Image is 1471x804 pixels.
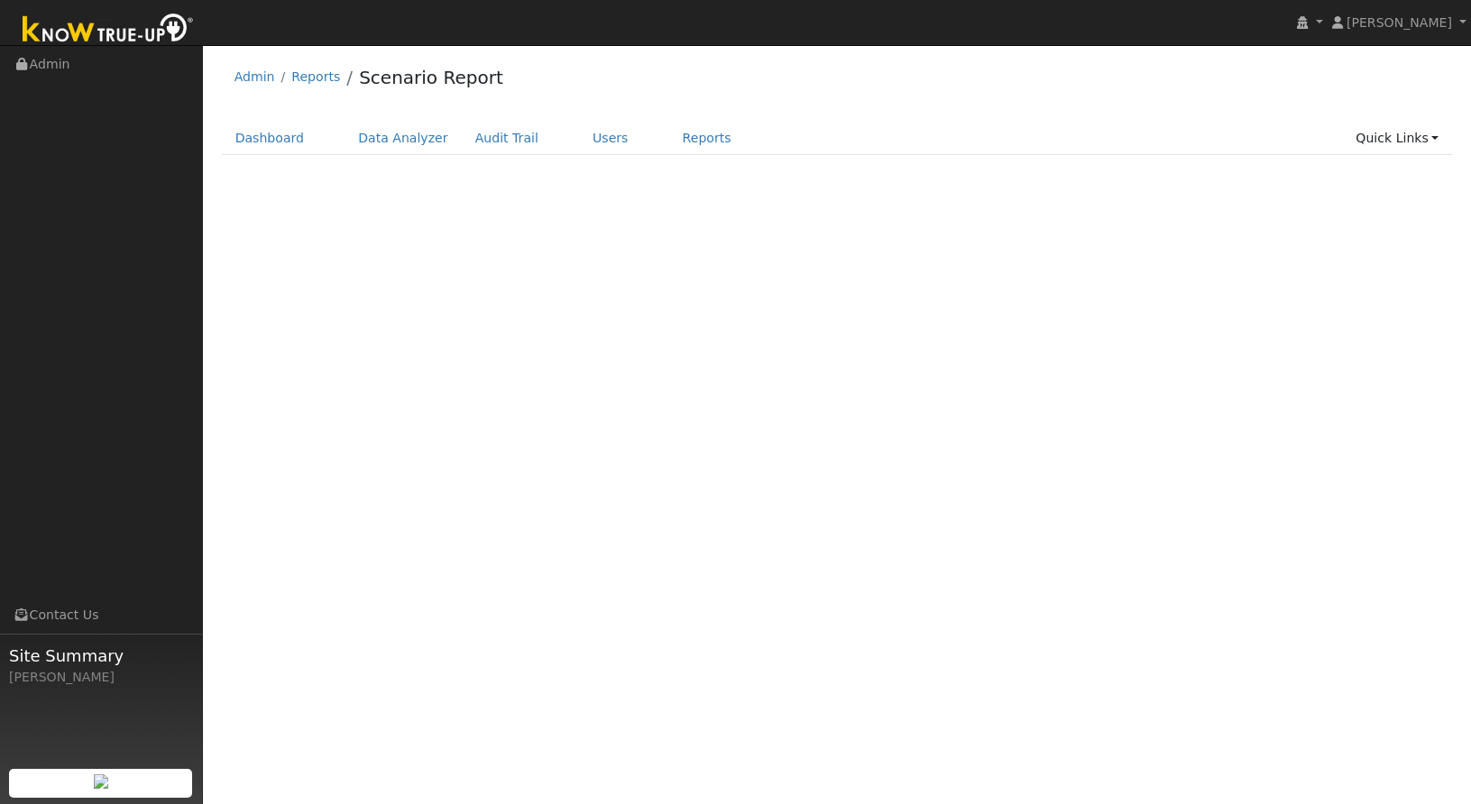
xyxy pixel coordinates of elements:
[1347,15,1452,30] span: [PERSON_NAME]
[359,67,503,88] a: Scenario Report
[669,122,745,155] a: Reports
[291,69,340,84] a: Reports
[234,69,275,84] a: Admin
[94,774,108,789] img: retrieve
[345,122,462,155] a: Data Analyzer
[222,122,318,155] a: Dashboard
[9,644,193,668] span: Site Summary
[462,122,552,155] a: Audit Trail
[14,10,203,50] img: Know True-Up
[9,668,193,687] div: [PERSON_NAME]
[579,122,642,155] a: Users
[1342,122,1452,155] a: Quick Links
